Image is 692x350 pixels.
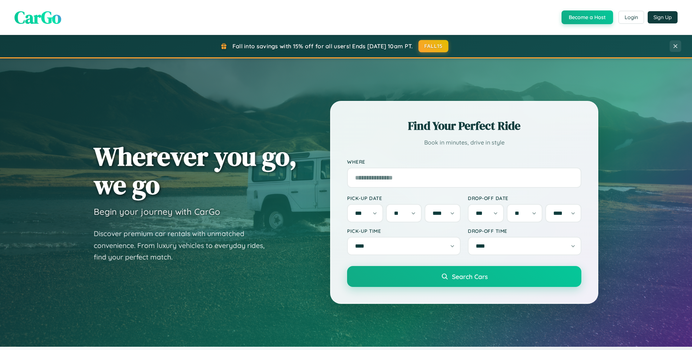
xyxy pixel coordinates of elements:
[94,206,220,217] h3: Begin your journey with CarGo
[232,43,413,50] span: Fall into savings with 15% off for all users! Ends [DATE] 10am PT.
[94,142,297,199] h1: Wherever you go, we go
[347,228,461,234] label: Pick-up Time
[562,10,613,24] button: Become a Host
[618,11,644,24] button: Login
[468,228,581,234] label: Drop-off Time
[347,195,461,201] label: Pick-up Date
[468,195,581,201] label: Drop-off Date
[418,40,449,52] button: FALL15
[347,159,581,165] label: Where
[14,5,61,29] span: CarGo
[94,228,274,263] p: Discover premium car rentals with unmatched convenience. From luxury vehicles to everyday rides, ...
[452,273,488,280] span: Search Cars
[347,266,581,287] button: Search Cars
[347,118,581,134] h2: Find Your Perfect Ride
[648,11,678,23] button: Sign Up
[347,137,581,148] p: Book in minutes, drive in style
